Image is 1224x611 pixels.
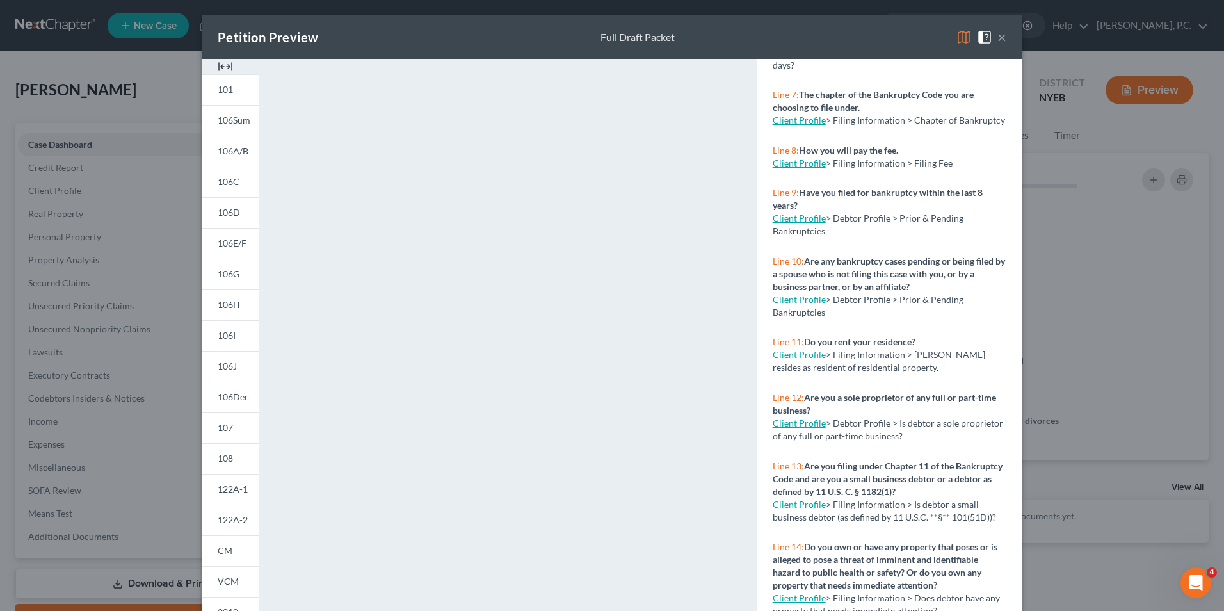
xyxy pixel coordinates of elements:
[773,392,804,403] span: Line 12:
[600,30,675,45] div: Full Draft Packet
[773,89,974,113] strong: The chapter of the Bankruptcy Code you are choosing to file under.
[202,259,259,289] a: 106G
[202,474,259,505] a: 122A-1
[202,351,259,382] a: 106J
[218,576,239,587] span: VCM
[202,443,259,474] a: 108
[218,176,239,187] span: 106C
[773,47,987,70] span: > Has debtor lived in jurisdiction for 180 days?
[773,213,826,224] a: Client Profile
[218,28,318,46] div: Petition Preview
[773,460,1003,497] strong: Are you filing under Chapter 11 of the Bankruptcy Code and are you a small business debtor or a d...
[202,197,259,228] a: 106D
[218,422,233,433] span: 107
[202,535,259,566] a: CM
[218,238,246,248] span: 106E/F
[202,228,259,259] a: 106E/F
[218,484,248,494] span: 122A-1
[218,299,240,310] span: 106H
[773,213,963,236] span: > Debtor Profile > Prior & Pending Bankruptcies
[773,158,826,168] a: Client Profile
[202,382,259,412] a: 106Dec
[218,145,248,156] span: 106A/B
[202,167,259,197] a: 106C
[804,336,915,347] strong: Do you rent your residence?
[826,115,1005,126] span: > Filing Information > Chapter of Bankruptcy
[773,336,804,347] span: Line 11:
[218,207,240,218] span: 106D
[773,294,963,318] span: > Debtor Profile > Prior & Pending Bankruptcies
[218,545,232,556] span: CM
[799,145,898,156] strong: How you will pay the fee.
[1207,567,1217,578] span: 4
[202,105,259,136] a: 106Sum
[773,418,826,428] a: Client Profile
[202,136,259,167] a: 106A/B
[218,514,248,525] span: 122A-2
[977,29,992,45] img: help-close-5ba153eb36485ed6c1ea00a893f15db1cb9b99d6cae46e1a8edb6c62d00a1a76.svg
[218,453,233,464] span: 108
[218,84,233,95] span: 101
[202,289,259,320] a: 106H
[218,115,250,126] span: 106Sum
[773,499,826,510] a: Client Profile
[773,145,799,156] span: Line 8:
[773,256,1005,292] strong: Are any bankruptcy cases pending or being filed by a spouse who is not filing this case with you,...
[773,187,799,198] span: Line 9:
[202,505,259,535] a: 122A-2
[773,349,826,360] a: Client Profile
[773,256,804,266] span: Line 10:
[202,320,259,351] a: 106I
[773,187,983,211] strong: Have you filed for bankruptcy within the last 8 years?
[997,29,1006,45] button: ×
[218,59,233,74] img: expand-e0f6d898513216a626fdd78e52531dac95497ffd26381d4c15ee2fc46db09dca.svg
[218,391,249,402] span: 106Dec
[773,115,826,126] a: Client Profile
[773,392,996,416] strong: Are you a sole proprietor of any full or part-time business?
[773,541,997,591] strong: Do you own or have any property that poses or is alleged to pose a threat of imminent and identif...
[218,330,236,341] span: 106I
[202,74,259,105] a: 101
[773,294,826,305] a: Client Profile
[1180,567,1211,598] iframe: Intercom live chat
[773,349,985,373] span: > Filing Information > [PERSON_NAME] resides as resident of residential property.
[773,499,996,523] span: > Filing Information > Is debtor a small business debtor (as defined by 11 U.S.C. **§** 101(51D))?
[218,361,237,371] span: 106J
[773,541,804,552] span: Line 14:
[773,418,1003,441] span: > Debtor Profile > Is debtor a sole proprietor of any full or part-time business?
[956,29,972,45] img: map-eea8200ae884c6f1103ae1953ef3d486a96c86aabb227e865a55264e3737af1f.svg
[202,412,259,443] a: 107
[826,158,953,168] span: > Filing Information > Filing Fee
[773,89,799,100] span: Line 7:
[773,460,804,471] span: Line 13:
[218,268,239,279] span: 106G
[202,566,259,597] a: VCM
[773,592,826,603] a: Client Profile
